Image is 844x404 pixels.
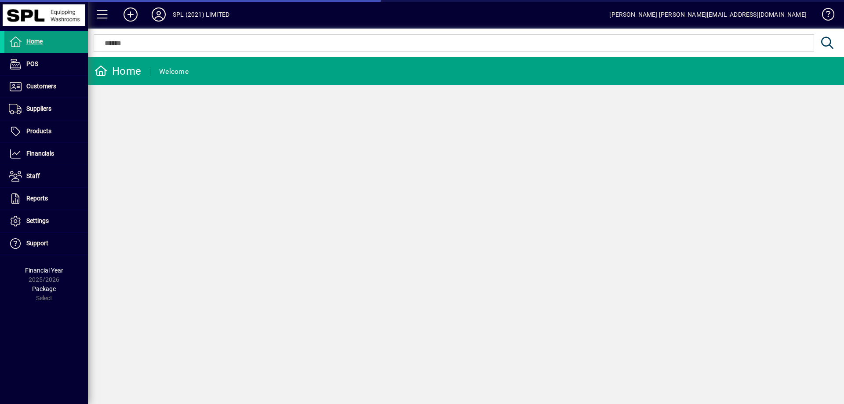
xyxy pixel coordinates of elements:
[25,267,63,274] span: Financial Year
[145,7,173,22] button: Profile
[26,127,51,135] span: Products
[815,2,833,30] a: Knowledge Base
[159,65,189,79] div: Welcome
[4,233,88,255] a: Support
[4,143,88,165] a: Financials
[32,285,56,292] span: Package
[95,64,141,78] div: Home
[4,120,88,142] a: Products
[4,76,88,98] a: Customers
[26,217,49,224] span: Settings
[26,150,54,157] span: Financials
[26,172,40,179] span: Staff
[26,83,56,90] span: Customers
[26,38,43,45] span: Home
[4,53,88,75] a: POS
[26,195,48,202] span: Reports
[173,7,229,22] div: SPL (2021) LIMITED
[4,188,88,210] a: Reports
[4,210,88,232] a: Settings
[4,98,88,120] a: Suppliers
[26,105,51,112] span: Suppliers
[26,240,48,247] span: Support
[4,165,88,187] a: Staff
[26,60,38,67] span: POS
[609,7,807,22] div: [PERSON_NAME] [PERSON_NAME][EMAIL_ADDRESS][DOMAIN_NAME]
[116,7,145,22] button: Add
